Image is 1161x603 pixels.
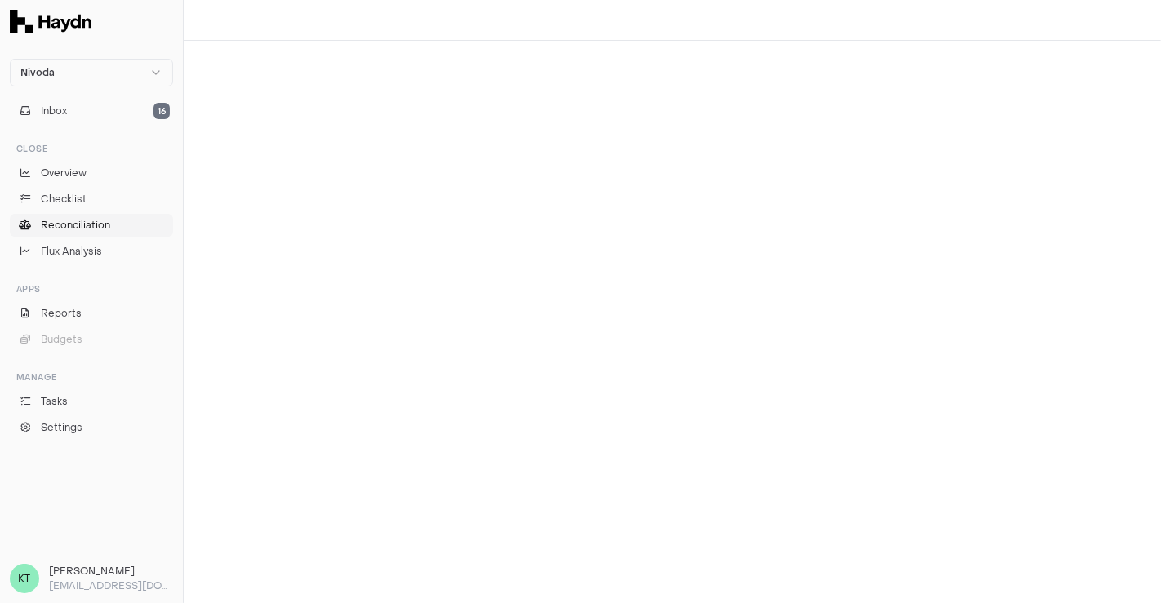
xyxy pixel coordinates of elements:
span: Settings [41,420,82,435]
a: Settings [10,416,173,439]
div: Manage [10,364,173,390]
span: Tasks [41,394,68,409]
button: Budgets [10,328,173,351]
span: Nivoda [20,66,55,79]
span: Budgets [41,332,82,347]
button: Inbox16 [10,100,173,122]
span: Reconciliation [41,218,110,233]
a: Tasks [10,390,173,413]
span: Overview [41,166,87,180]
span: Reports [41,306,82,321]
button: Nivoda [10,59,173,86]
h3: [PERSON_NAME] [49,564,173,579]
a: Overview [10,162,173,184]
span: Flux Analysis [41,244,102,259]
a: Reports [10,302,173,325]
a: Checklist [10,188,173,211]
a: Flux Analysis [10,240,173,263]
a: Reconciliation [10,214,173,237]
span: KT [10,564,39,593]
div: Close [10,135,173,162]
span: Checklist [41,192,87,206]
div: Apps [10,276,173,302]
p: [EMAIL_ADDRESS][DOMAIN_NAME] [49,579,173,593]
span: Inbox [41,104,67,118]
img: Haydn Logo [10,10,91,33]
